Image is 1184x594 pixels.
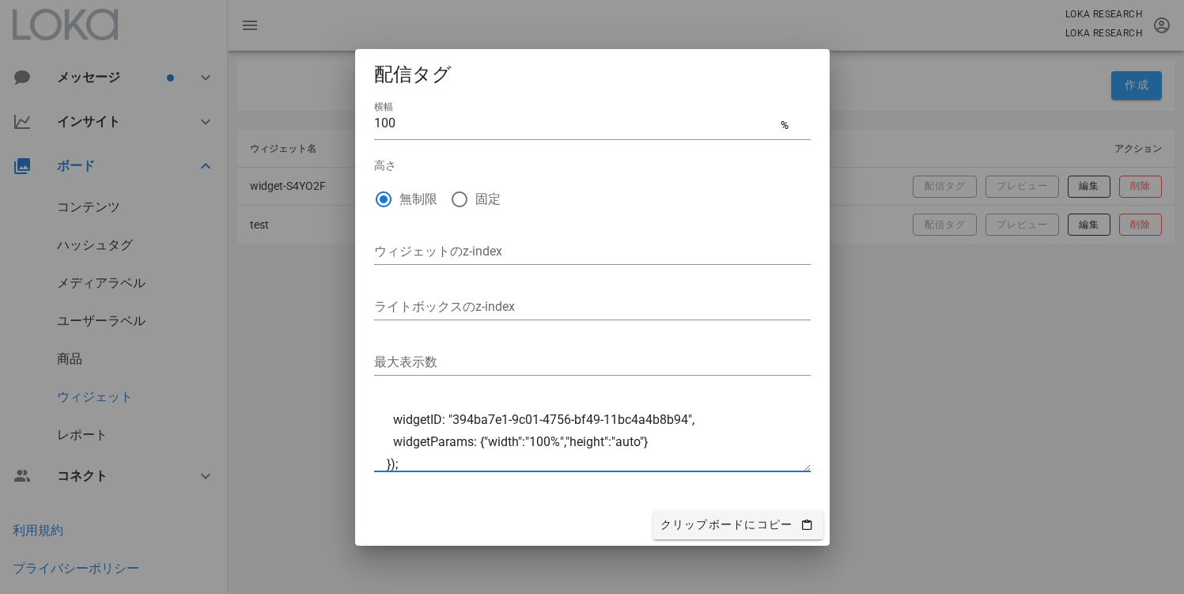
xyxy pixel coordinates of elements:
label: 高さ [374,159,396,172]
div: 配信タグ [355,49,830,95]
label: 固定 [475,191,501,207]
button: クリップボードにコピー [653,511,823,539]
button: % [760,111,811,139]
span: クリップボードにコピー [660,518,817,532]
span: % [773,119,798,131]
label: 無制限 [399,191,437,207]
